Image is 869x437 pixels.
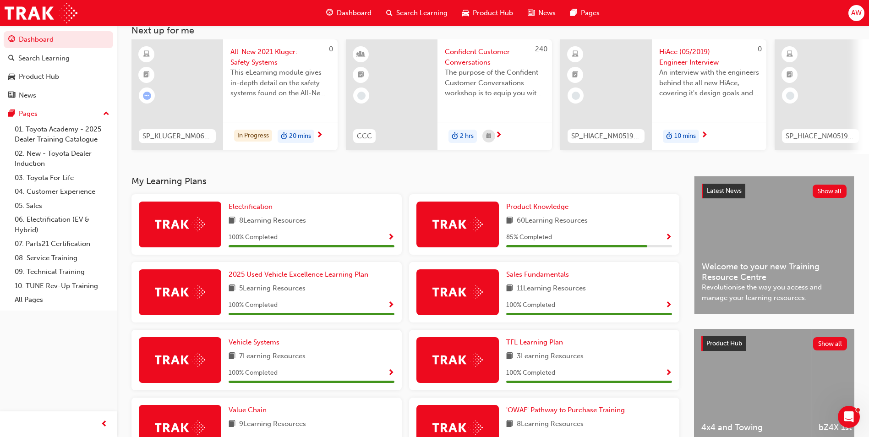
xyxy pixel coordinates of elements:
[11,279,113,293] a: 10. TUNE Rev-Up Training
[229,202,273,211] span: Electrification
[786,131,855,142] span: SP_HIACE_NM0519_VID02
[357,92,366,100] span: learningRecordVerb_NONE-icon
[452,131,458,142] span: duration-icon
[229,215,235,227] span: book-icon
[506,202,572,212] a: Product Knowledge
[665,300,672,311] button: Show Progress
[528,7,535,19] span: news-icon
[517,351,584,362] span: 3 Learning Resources
[357,131,372,142] span: CCC
[239,351,306,362] span: 7 Learning Resources
[4,105,113,122] button: Pages
[694,176,854,314] a: Latest NewsShow allWelcome to your new Training Resource CentreRevolutionise the way you access a...
[535,45,547,53] span: 240
[665,367,672,379] button: Show Progress
[432,353,483,367] img: Trak
[229,283,235,295] span: book-icon
[506,232,552,243] span: 85 % Completed
[506,269,573,280] a: Sales Fundamentals
[388,300,394,311] button: Show Progress
[11,147,113,171] a: 02. New - Toyota Dealer Induction
[572,69,579,81] span: booktick-icon
[455,4,520,22] a: car-iconProduct Hub
[8,55,15,63] span: search-icon
[665,234,672,242] span: Show Progress
[8,92,15,100] span: news-icon
[506,215,513,227] span: book-icon
[386,7,393,19] span: search-icon
[563,4,607,22] a: pages-iconPages
[326,7,333,19] span: guage-icon
[316,131,323,140] span: next-icon
[229,368,278,378] span: 100 % Completed
[19,71,59,82] div: Product Hub
[571,131,641,142] span: SP_HIACE_NM0519_VID01
[143,92,151,100] span: learningRecordVerb_ATTEMPT-icon
[155,285,205,299] img: Trak
[18,53,70,64] div: Search Learning
[239,419,306,430] span: 9 Learning Resources
[659,47,759,67] span: HiAce (05/2019) - Engineer Interview
[506,405,629,415] a: 'OWAF' Pathway to Purchase Training
[517,419,584,430] span: 8 Learning Resources
[11,185,113,199] a: 04. Customer Experience
[239,283,306,295] span: 5 Learning Resources
[229,406,267,414] span: Value Chain
[707,187,742,195] span: Latest News
[813,185,847,198] button: Show all
[388,232,394,243] button: Show Progress
[5,3,77,23] img: Trak
[103,108,109,120] span: up-icon
[8,36,15,44] span: guage-icon
[229,351,235,362] span: book-icon
[665,232,672,243] button: Show Progress
[701,422,803,433] span: 4x4 and Towing
[319,4,379,22] a: guage-iconDashboard
[230,47,330,67] span: All-New 2021 Kluger: Safety Systems
[4,68,113,85] a: Product Hub
[462,7,469,19] span: car-icon
[506,338,563,346] span: TFL Learning Plan
[396,8,448,18] span: Search Learning
[131,39,338,150] a: 0SP_KLUGER_NM0621_EL04All-New 2021 Kluger: Safety SystemsThis eLearning module gives in-depth det...
[155,353,205,367] img: Trak
[517,283,586,295] span: 11 Learning Resources
[230,67,330,98] span: This eLearning module gives in-depth detail on the safety systems found on the All-New 2021 Kluger.
[506,351,513,362] span: book-icon
[8,110,15,118] span: pages-icon
[388,301,394,310] span: Show Progress
[239,215,306,227] span: 8 Learning Resources
[445,67,545,98] span: The purpose of the Confident Customer Conversations workshop is to equip you with tools to commun...
[229,232,278,243] span: 100 % Completed
[506,202,568,211] span: Product Knowledge
[289,131,311,142] span: 20 mins
[281,131,287,142] span: duration-icon
[234,130,272,142] div: In Progress
[337,8,372,18] span: Dashboard
[229,337,283,348] a: Vehicle Systems
[379,4,455,22] a: search-iconSearch Learning
[506,337,567,348] a: TFL Learning Plan
[19,90,36,101] div: News
[4,31,113,48] a: Dashboard
[358,69,364,81] span: booktick-icon
[701,131,708,140] span: next-icon
[674,131,696,142] span: 10 mins
[665,301,672,310] span: Show Progress
[229,270,368,279] span: 2025 Used Vehicle Excellence Learning Plan
[346,39,552,150] a: 240CCCConfident Customer ConversationsThe purpose of the Confident Customer Conversations worksho...
[506,419,513,430] span: book-icon
[702,184,847,198] a: Latest NewsShow all
[495,131,502,140] span: next-icon
[142,131,212,142] span: SP_KLUGER_NM0621_EL04
[229,269,372,280] a: 2025 Used Vehicle Excellence Learning Plan
[706,339,742,347] span: Product Hub
[143,69,150,81] span: booktick-icon
[143,49,150,60] span: learningResourceType_ELEARNING-icon
[11,171,113,185] a: 03. Toyota For Life
[572,49,579,60] span: learningResourceType_ELEARNING-icon
[4,29,113,105] button: DashboardSearch LearningProduct HubNews
[229,202,276,212] a: Electrification
[838,406,860,428] iframe: Intercom live chat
